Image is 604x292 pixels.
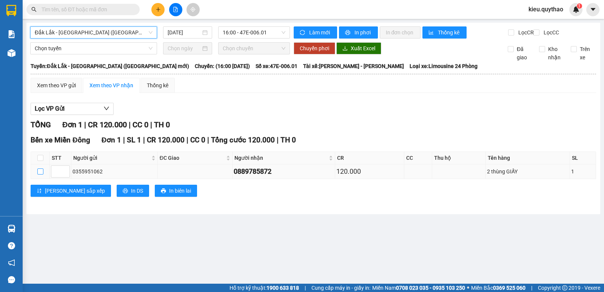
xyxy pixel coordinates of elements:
button: caret-down [586,3,599,16]
span: ⚪️ [467,286,469,289]
span: Chọn chuyến [223,43,285,54]
button: sort-ascending[PERSON_NAME] sắp xếp [31,185,111,197]
span: TỔNG [31,120,51,129]
span: file-add [173,7,178,12]
button: aim [186,3,200,16]
span: printer [161,188,166,194]
button: printerIn phơi [339,26,378,39]
span: CR 120.000 [147,136,185,144]
strong: 1900 633 818 [267,285,299,291]
img: logo-vxr [6,5,16,16]
span: Cung cấp máy in - giấy in: [311,284,370,292]
span: up [63,167,68,171]
span: CC 0 [190,136,205,144]
div: 0889785872 [234,166,334,177]
sup: 1 [577,3,582,9]
span: In phơi [354,28,372,37]
span: aim [190,7,196,12]
span: Đắk Lắk - Sài Gòn (BXMĐ mới) [35,27,153,38]
span: | [143,136,145,144]
button: plus [151,3,165,16]
span: CR 120.000 [88,120,127,129]
span: In DS [131,187,143,195]
th: CR [335,152,404,164]
span: Đơn 1 [62,120,82,129]
span: Người gửi [73,154,150,162]
span: In biên lai [169,187,191,195]
input: 11/08/2025 [168,28,201,37]
th: SL [570,152,596,164]
span: Miền Nam [372,284,465,292]
span: Thống kê [438,28,461,37]
input: Chọn ngày [168,44,201,53]
button: printerIn DS [117,185,149,197]
span: plus [156,7,161,12]
span: Tổng cước 120.000 [211,136,275,144]
span: Lọc CC [541,28,560,37]
span: printer [345,30,351,36]
span: sync [300,30,306,36]
span: download [342,46,348,52]
span: [PERSON_NAME] sắp xếp [45,187,105,195]
img: warehouse-icon [8,49,15,57]
button: file-add [169,3,182,16]
span: notification [8,259,15,266]
div: Thống kê [147,81,168,90]
span: Chuyến: (16:00 [DATE]) [195,62,250,70]
input: Tìm tên, số ĐT hoặc mã đơn [42,5,131,14]
th: CC [404,152,432,164]
th: Thu hộ [432,152,486,164]
span: 1 [578,3,581,9]
span: Người nhận [234,154,327,162]
span: Xuất Excel [351,44,375,53]
span: search [31,7,37,12]
button: Chuyển phơi [294,42,335,54]
div: 0355951062 [72,167,156,176]
span: Decrease Value [61,171,69,177]
span: Increase Value [61,166,69,171]
span: Số xe: 47E-006.01 [256,62,297,70]
th: STT [50,152,71,164]
div: Xem theo VP nhận [89,81,133,90]
span: Chọn tuyến [35,43,153,54]
span: Miền Bắc [471,284,525,292]
span: | [531,284,532,292]
b: Tuyến: Đắk Lắk - [GEOGRAPHIC_DATA] ([GEOGRAPHIC_DATA] mới) [31,63,189,69]
div: 1 [571,167,595,176]
span: 16:00 - 47E-006.01 [223,27,285,38]
strong: 0708 023 035 - 0935 103 250 [396,285,465,291]
span: sort-ascending [37,188,42,194]
span: Lọc CR [515,28,535,37]
span: copyright [562,285,567,290]
strong: 0369 525 060 [493,285,525,291]
span: Trên xe [577,45,596,62]
button: downloadXuất Excel [336,42,381,54]
span: Bến xe Miền Đông [31,136,90,144]
span: | [305,284,306,292]
span: TH 0 [280,136,296,144]
span: Kho nhận [545,45,565,62]
span: | [84,120,86,129]
div: 120.000 [336,166,403,177]
span: printer [123,188,128,194]
span: ĐC Giao [160,154,225,162]
span: SL 1 [127,136,141,144]
button: Lọc VP Gửi [31,103,114,115]
span: caret-down [590,6,596,13]
span: | [150,120,152,129]
img: solution-icon [8,30,15,38]
button: In đơn chọn [380,26,421,39]
span: kieu.quythao [522,5,569,14]
span: | [129,120,131,129]
span: | [207,136,209,144]
span: | [186,136,188,144]
button: printerIn biên lai [155,185,197,197]
span: CC 0 [133,120,148,129]
span: | [277,136,279,144]
div: Xem theo VP gửi [37,81,76,90]
span: Lọc VP Gửi [35,104,65,113]
span: Hỗ trợ kỹ thuật: [230,284,299,292]
span: down [103,105,109,111]
button: bar-chartThống kê [422,26,467,39]
img: icon-new-feature [573,6,579,13]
